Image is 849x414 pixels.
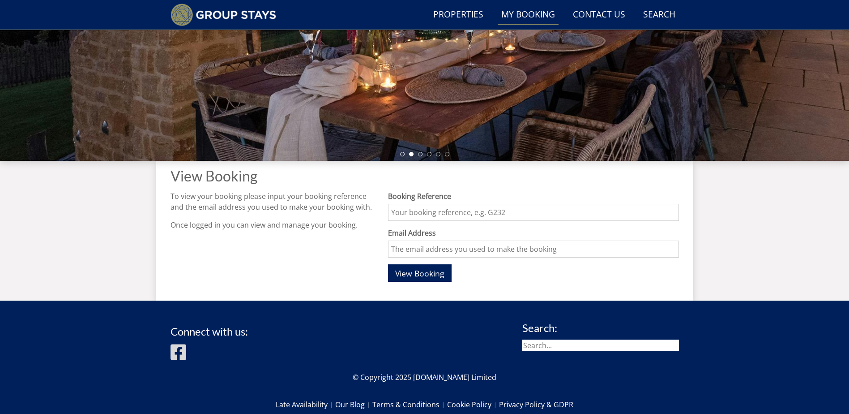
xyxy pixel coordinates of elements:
img: Facebook [171,343,186,361]
a: Search [640,5,679,25]
a: Terms & Conditions [372,397,447,412]
h1: View Booking [171,168,679,184]
a: Contact Us [569,5,629,25]
input: Your booking reference, e.g. G232 [388,204,678,221]
h3: Search: [522,322,679,334]
a: Privacy Policy & GDPR [499,397,573,412]
p: Once logged in you can view and manage your booking. [171,220,374,230]
a: Late Availability [276,397,335,412]
a: Properties [430,5,487,25]
span: View Booking [395,268,444,279]
a: Cookie Policy [447,397,499,412]
h3: Connect with us: [171,326,248,337]
img: Group Stays [171,4,277,26]
label: Booking Reference [388,191,678,202]
input: Search... [522,340,679,351]
a: My Booking [498,5,559,25]
p: © Copyright 2025 [DOMAIN_NAME] Limited [171,372,679,383]
a: Our Blog [335,397,372,412]
input: The email address you used to make the booking [388,241,678,258]
label: Email Address [388,228,678,238]
button: View Booking [388,264,452,282]
p: To view your booking please input your booking reference and the email address you used to make y... [171,191,374,212]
